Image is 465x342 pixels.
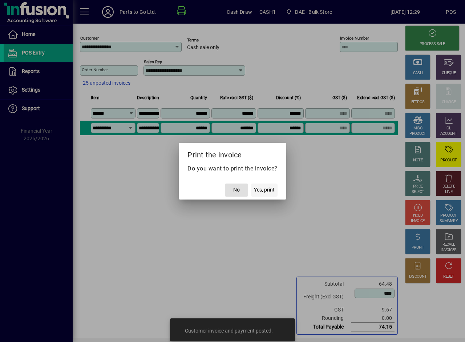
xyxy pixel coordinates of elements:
span: Yes, print [254,186,275,194]
span: No [233,186,240,194]
button: No [225,184,248,197]
h2: Print the invoice [179,143,286,164]
button: Yes, print [251,184,278,197]
p: Do you want to print the invoice? [187,164,278,173]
